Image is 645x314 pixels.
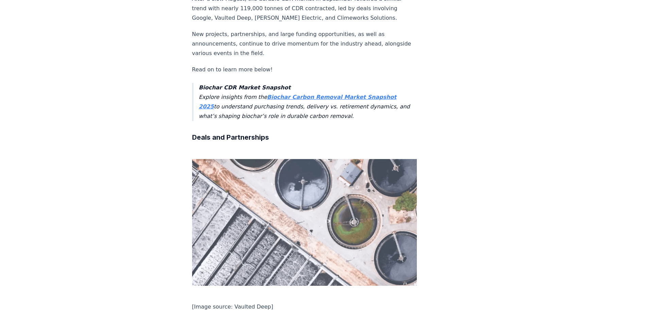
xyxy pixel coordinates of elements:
[192,302,417,312] p: [Image source: Vaulted Deep]
[199,84,291,91] strong: Biochar CDR Market Snapshot
[199,84,410,119] em: Explore insights from the to understand purchasing trends, delivery vs. retirement dynamics, and ...
[199,94,396,110] a: Biochar Carbon Removal Market Snapshot 2025
[192,159,417,285] img: blog post image
[192,133,269,141] strong: Deals and Partnerships
[192,30,417,58] p: New projects, partnerships, and large funding opportunities, as well as announcements, continue t...
[192,65,417,74] p: Read on to learn more below!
